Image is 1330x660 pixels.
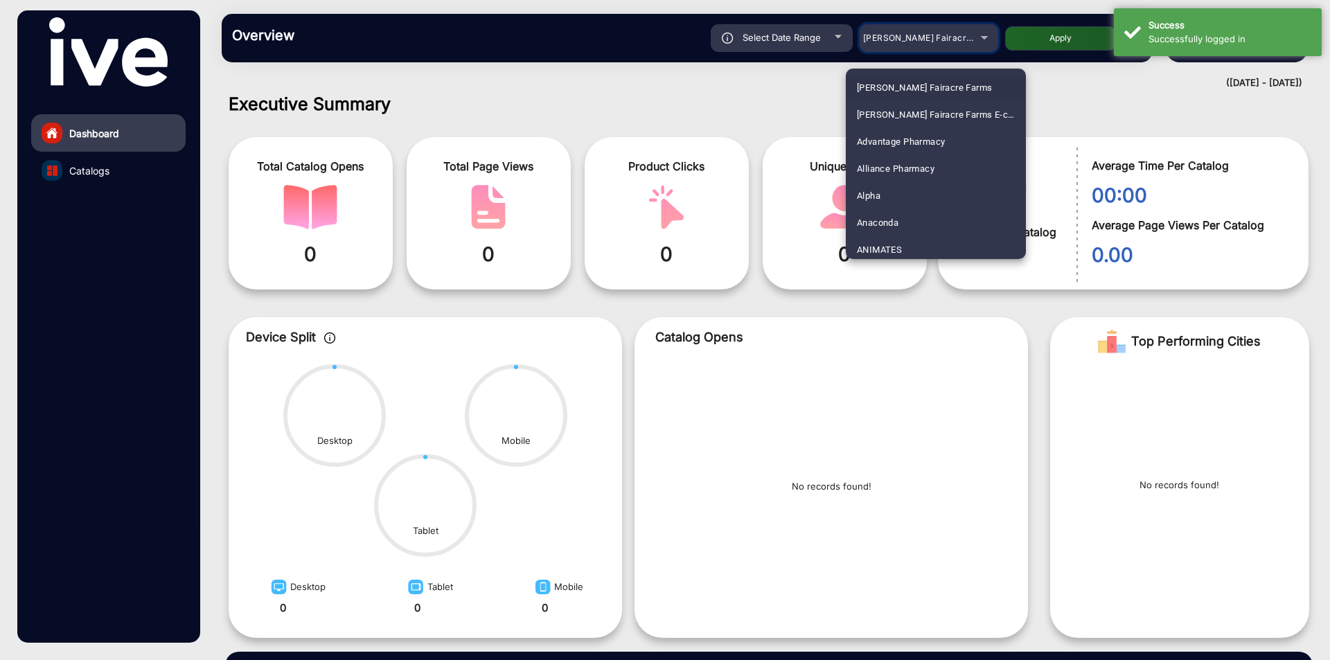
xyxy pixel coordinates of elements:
[857,182,880,209] span: Alpha
[857,236,902,263] span: ANIMATES
[857,74,992,101] span: [PERSON_NAME] Fairacre Farms
[857,101,1015,128] span: [PERSON_NAME] Fairacre Farms E-commerce
[857,209,898,236] span: Anaconda
[1149,19,1311,33] div: Success
[857,128,945,155] span: Advantage Pharmacy
[857,155,934,182] span: Alliance Pharmacy
[1149,33,1311,46] div: Successfully logged in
